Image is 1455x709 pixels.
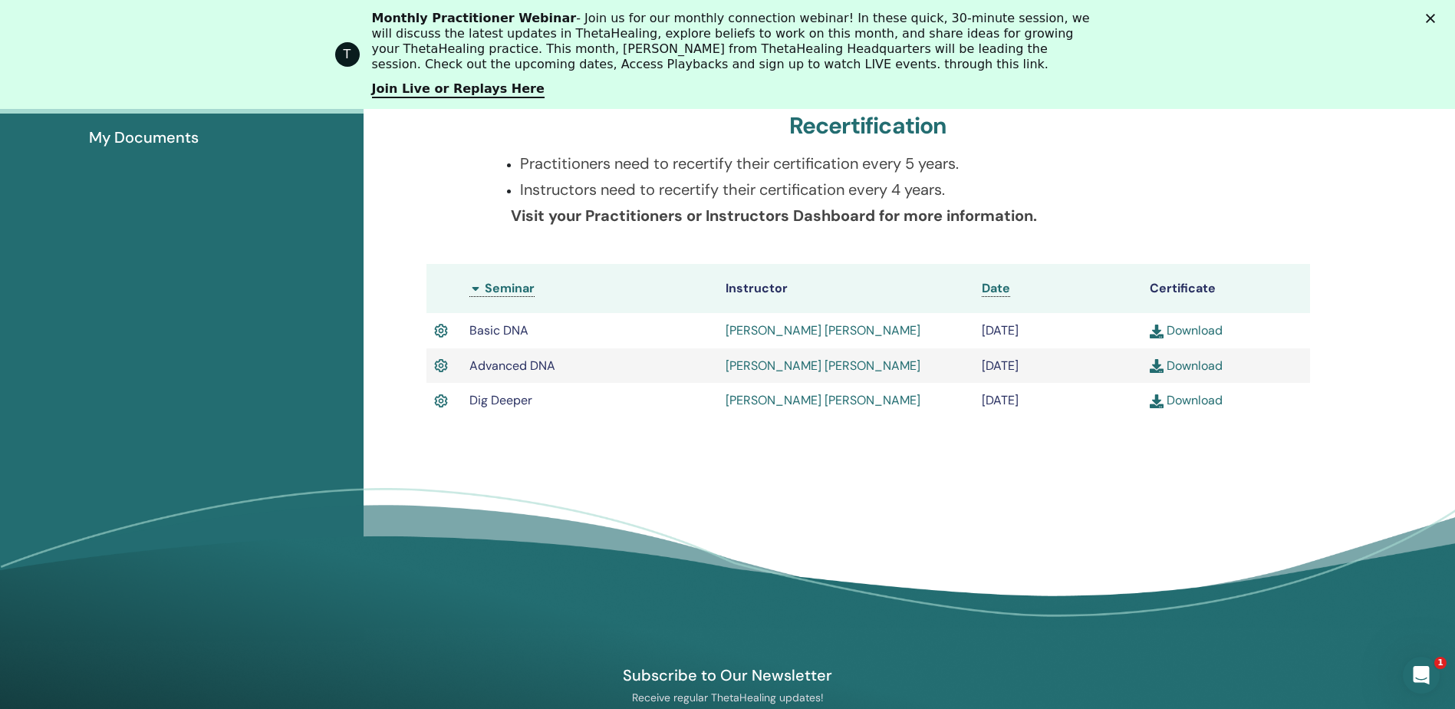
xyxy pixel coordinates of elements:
[372,81,545,98] a: Join Live or Replays Here
[469,322,528,338] span: Basic DNA
[434,321,448,341] img: Active Certificate
[726,322,920,338] a: [PERSON_NAME] [PERSON_NAME]
[974,348,1142,384] td: [DATE]
[89,126,199,149] span: My Documents
[974,383,1142,418] td: [DATE]
[469,358,555,374] span: Advanced DNA
[1150,358,1223,374] a: Download
[372,11,577,25] b: Monthly Practitioner Webinar
[335,42,360,67] div: Profile image for ThetaHealing
[974,313,1142,348] td: [DATE]
[718,264,974,313] th: Instructor
[1150,325,1164,338] img: download.svg
[434,391,448,411] img: Active Certificate
[1150,392,1223,408] a: Download
[520,152,1234,175] p: Practitioners need to recertify their certification every 5 years.
[469,392,532,408] span: Dig Deeper
[520,178,1234,201] p: Instructors need to recertify their certification every 4 years.
[551,691,905,704] p: Receive regular ThetaHealing updates!
[1434,657,1447,669] span: 1
[511,206,1037,226] b: Visit your Practitioners or Instructors Dashboard for more information.
[551,665,905,685] h4: Subscribe to Our Newsletter
[982,280,1010,296] span: Date
[1150,359,1164,373] img: download.svg
[434,356,448,376] img: Active Certificate
[789,112,947,140] h3: Recertification
[726,358,920,374] a: [PERSON_NAME] [PERSON_NAME]
[1150,394,1164,408] img: download.svg
[1150,322,1223,338] a: Download
[1142,264,1310,313] th: Certificate
[1426,14,1441,23] div: Close
[1403,657,1440,694] iframe: Intercom live chat
[372,11,1096,72] div: - Join us for our monthly connection webinar! In these quick, 30-minute session, we will discuss ...
[982,280,1010,297] a: Date
[726,392,920,408] a: [PERSON_NAME] [PERSON_NAME]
